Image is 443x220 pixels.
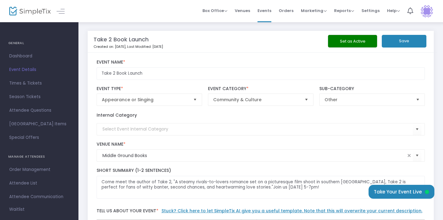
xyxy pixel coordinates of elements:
[97,112,137,118] label: Internal Category
[202,8,227,14] span: Box Office
[361,3,380,19] span: Settings
[213,97,300,103] span: Community & Culture
[279,3,293,19] span: Orders
[94,44,317,49] p: Created on: [DATE]
[387,8,400,14] span: Help
[9,52,69,60] span: Dashboard
[191,94,199,106] button: Select
[413,123,421,135] button: Select
[97,67,425,80] input: Enter Event Name
[405,152,413,159] span: clear
[126,44,163,49] span: , Last Modified: [DATE]
[413,149,421,162] button: Select
[334,8,354,14] span: Reports
[94,205,428,219] label: Tell us about your event
[97,167,171,173] span: Short Summary (1-2 Sentences)
[302,94,311,106] button: Select
[9,93,69,101] span: Season Tickets
[9,120,69,128] span: [GEOGRAPHIC_DATA] Items
[9,206,25,213] span: Waitlist
[8,37,70,49] h4: GENERAL
[319,86,425,92] label: Sub-Category
[97,142,425,147] label: Venue Name
[162,208,422,214] a: Stuck? Click here to let SimpleTix AI give you a useful template. Note that this will overwrite y...
[235,3,250,19] span: Venues
[9,193,69,201] span: Attendee Communication
[9,66,69,74] span: Event Details
[102,126,413,132] input: Select Event Internal Category
[382,35,426,48] button: Save
[328,35,377,48] button: Set as Active
[9,134,69,142] span: Special Offers
[97,60,425,65] label: Event Name
[257,3,271,19] span: Events
[102,152,406,159] input: Select Venue
[94,35,149,44] m-panel-title: Take 2 Book Launch
[97,86,202,92] label: Event Type
[369,185,434,199] button: Take Your Event Live
[9,79,69,87] span: Times & Tickets
[301,8,327,14] span: Marketing
[9,106,69,114] span: Attendee Questions
[9,179,69,187] span: Attendee List
[9,166,69,174] span: Order Management
[8,151,70,163] h4: MANAGE ATTENDEES
[208,86,313,92] label: Event Category
[413,94,422,106] button: Select
[325,97,411,103] span: Other
[102,97,188,103] span: Appearance or Singing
